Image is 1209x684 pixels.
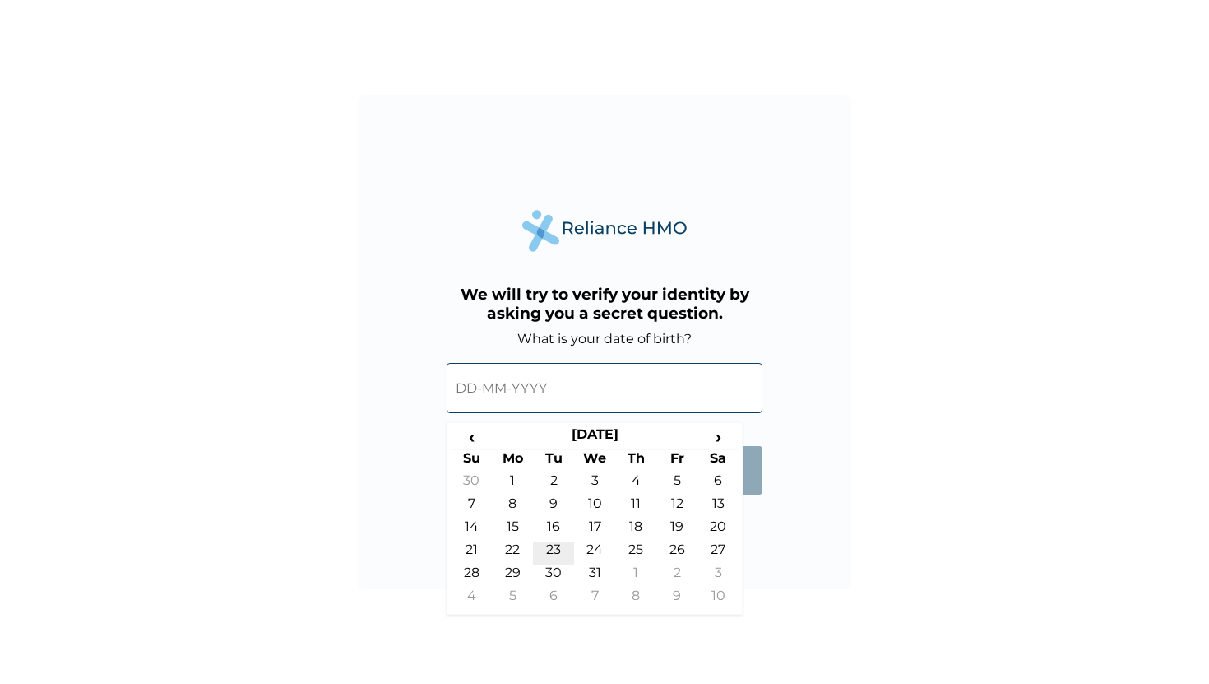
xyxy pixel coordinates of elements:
[697,496,739,519] td: 13
[697,472,739,496] td: 6
[533,542,574,565] td: 23
[533,449,574,472] th: Tu
[447,363,762,413] input: DD-MM-YYYY
[451,472,492,496] td: 30
[492,472,533,496] td: 1
[492,565,533,588] td: 29
[533,588,574,611] td: 6
[533,565,574,588] td: 30
[492,519,533,542] td: 15
[451,426,492,447] span: ‹
[615,472,656,496] td: 4
[492,542,533,565] td: 22
[574,449,615,472] th: We
[656,472,697,496] td: 5
[697,449,739,472] th: Sa
[656,565,697,588] td: 2
[697,565,739,588] td: 3
[656,449,697,472] th: Fr
[697,426,739,447] span: ›
[697,588,739,611] td: 10
[574,588,615,611] td: 7
[697,519,739,542] td: 20
[656,496,697,519] td: 12
[492,496,533,519] td: 8
[522,210,687,252] img: Reliance Health's Logo
[492,426,697,449] th: [DATE]
[697,542,739,565] td: 27
[517,331,692,347] label: What is your date of birth?
[447,285,762,323] h3: We will try to verify your identity by asking you a secret question.
[451,449,492,472] th: Su
[615,542,656,565] td: 25
[451,519,492,542] td: 14
[451,542,492,565] td: 21
[574,542,615,565] td: 24
[533,496,574,519] td: 9
[615,496,656,519] td: 11
[615,565,656,588] td: 1
[492,449,533,472] th: Mo
[615,519,656,542] td: 18
[574,496,615,519] td: 10
[656,542,697,565] td: 26
[574,472,615,496] td: 3
[451,588,492,611] td: 4
[615,588,656,611] td: 8
[574,565,615,588] td: 31
[574,519,615,542] td: 17
[656,519,697,542] td: 19
[492,588,533,611] td: 5
[533,519,574,542] td: 16
[451,496,492,519] td: 7
[615,449,656,472] th: Th
[451,565,492,588] td: 28
[656,588,697,611] td: 9
[533,472,574,496] td: 2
